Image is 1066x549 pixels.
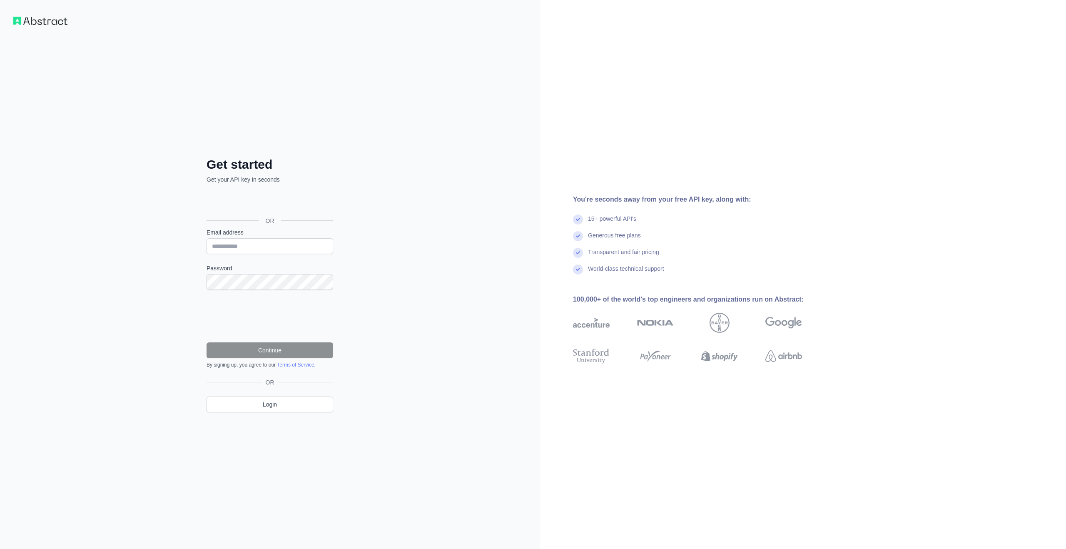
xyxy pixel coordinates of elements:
[262,378,278,387] span: OR
[573,347,610,365] img: stanford university
[573,313,610,333] img: accenture
[588,248,659,265] div: Transparent and fair pricing
[207,300,333,332] iframe: reCAPTCHA
[637,347,674,365] img: payoneer
[588,265,664,281] div: World-class technical support
[765,313,802,333] img: google
[637,313,674,333] img: nokia
[202,193,336,211] iframe: Botón Iniciar sesión con Google
[701,347,738,365] img: shopify
[573,265,583,274] img: check mark
[573,195,829,205] div: You're seconds away from your free API key, along with:
[588,231,641,248] div: Generous free plans
[573,294,829,304] div: 100,000+ of the world's top engineers and organizations run on Abstract:
[765,347,802,365] img: airbnb
[573,215,583,225] img: check mark
[207,397,333,412] a: Login
[277,362,314,368] a: Terms of Service
[207,264,333,272] label: Password
[207,175,333,184] p: Get your API key in seconds
[207,362,333,368] div: By signing up, you agree to our .
[207,157,333,172] h2: Get started
[710,313,730,333] img: bayer
[207,228,333,237] label: Email address
[259,217,281,225] span: OR
[573,231,583,241] img: check mark
[207,342,333,358] button: Continue
[573,248,583,258] img: check mark
[13,17,67,25] img: Workflow
[588,215,636,231] div: 15+ powerful API's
